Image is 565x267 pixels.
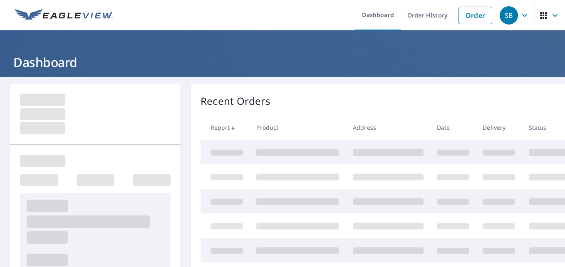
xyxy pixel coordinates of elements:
th: Date [430,115,476,140]
th: Delivery [476,115,522,140]
p: Recent Orders [201,94,270,109]
div: SB [500,6,518,25]
th: Address [346,115,430,140]
h1: Dashboard [10,54,555,71]
th: Product [250,115,346,140]
th: Report # [201,115,250,140]
img: EV Logo [15,9,113,22]
a: Order [458,7,492,24]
